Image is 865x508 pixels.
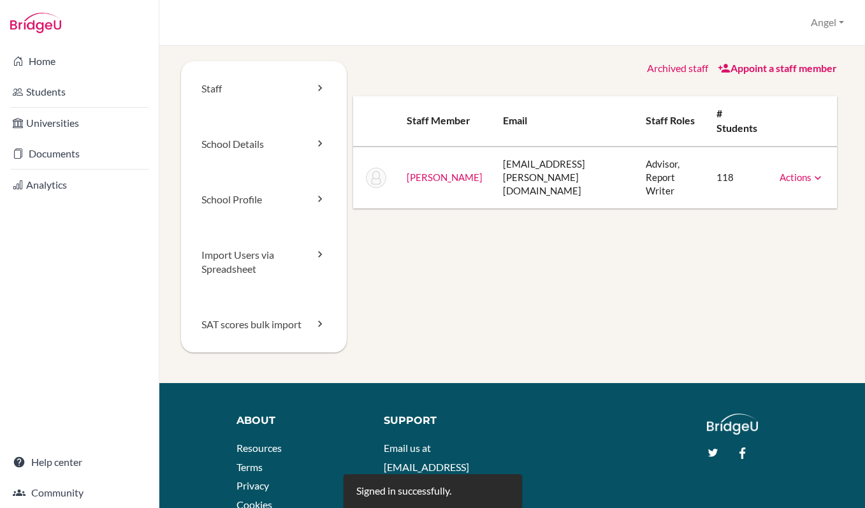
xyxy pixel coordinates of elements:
th: Email [493,96,636,147]
a: Staff [181,61,347,117]
a: Universities [3,110,156,136]
td: Advisor, Report Writer [636,147,706,208]
a: Import Users via Spreadsheet [181,228,347,298]
a: Students [3,79,156,105]
div: About [236,414,365,428]
th: # students [706,96,769,147]
a: School Profile [181,172,347,228]
a: Analytics [3,172,156,198]
div: Support [384,414,503,428]
button: Angel [805,11,850,34]
a: [PERSON_NAME] [407,171,483,183]
a: Help center [3,449,156,475]
a: Terms [236,461,263,473]
div: Signed in successfully. [356,484,451,498]
a: Resources [236,442,282,454]
a: Actions [780,171,824,183]
img: Bridge-U [10,13,61,33]
th: Staff roles [636,96,706,147]
img: Angel Haas [366,168,386,188]
th: Staff member [396,96,493,147]
a: Archived staff [647,62,708,74]
img: logo_white@2x-f4f0deed5e89b7ecb1c2cc34c3e3d731f90f0f143d5ea2071677605dd97b5244.png [707,414,759,435]
td: [EMAIL_ADDRESS][PERSON_NAME][DOMAIN_NAME] [493,147,636,208]
a: Appoint a staff member [718,62,837,74]
td: 118 [706,147,769,208]
a: Documents [3,141,156,166]
a: Email us at [EMAIL_ADDRESS][DOMAIN_NAME] [384,442,469,491]
a: School Details [181,117,347,172]
a: SAT scores bulk import [181,297,347,352]
a: Home [3,48,156,74]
